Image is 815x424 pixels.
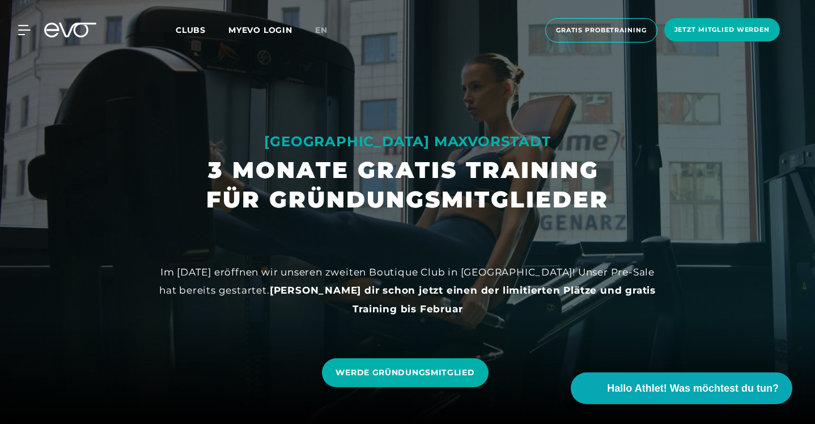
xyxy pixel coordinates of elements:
[661,18,783,43] a: Jetzt Mitglied werden
[315,25,328,35] span: en
[674,25,770,35] span: Jetzt Mitglied werden
[542,18,661,43] a: Gratis Probetraining
[206,155,609,214] h1: 3 MONATE GRATIS TRAINING FÜR GRÜNDUNGSMITGLIEDER
[336,367,474,379] span: WERDE GRÜNDUNGSMITGLIED
[152,263,663,318] div: Im [DATE] eröffnen wir unseren zweiten Boutique Club in [GEOGRAPHIC_DATA]! Unser Pre-Sale hat ber...
[571,372,792,404] button: Hallo Athlet! Was möchtest du tun?
[176,25,206,35] span: Clubs
[322,358,488,387] a: WERDE GRÜNDUNGSMITGLIED
[228,25,292,35] a: MYEVO LOGIN
[556,26,647,35] span: Gratis Probetraining
[315,24,341,37] a: en
[607,381,779,396] span: Hallo Athlet! Was möchtest du tun?
[176,24,228,35] a: Clubs
[270,285,656,314] strong: [PERSON_NAME] dir schon jetzt einen der limitierten Plätze und gratis Training bis Februar
[206,133,609,151] div: [GEOGRAPHIC_DATA] MAXVORSTADT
